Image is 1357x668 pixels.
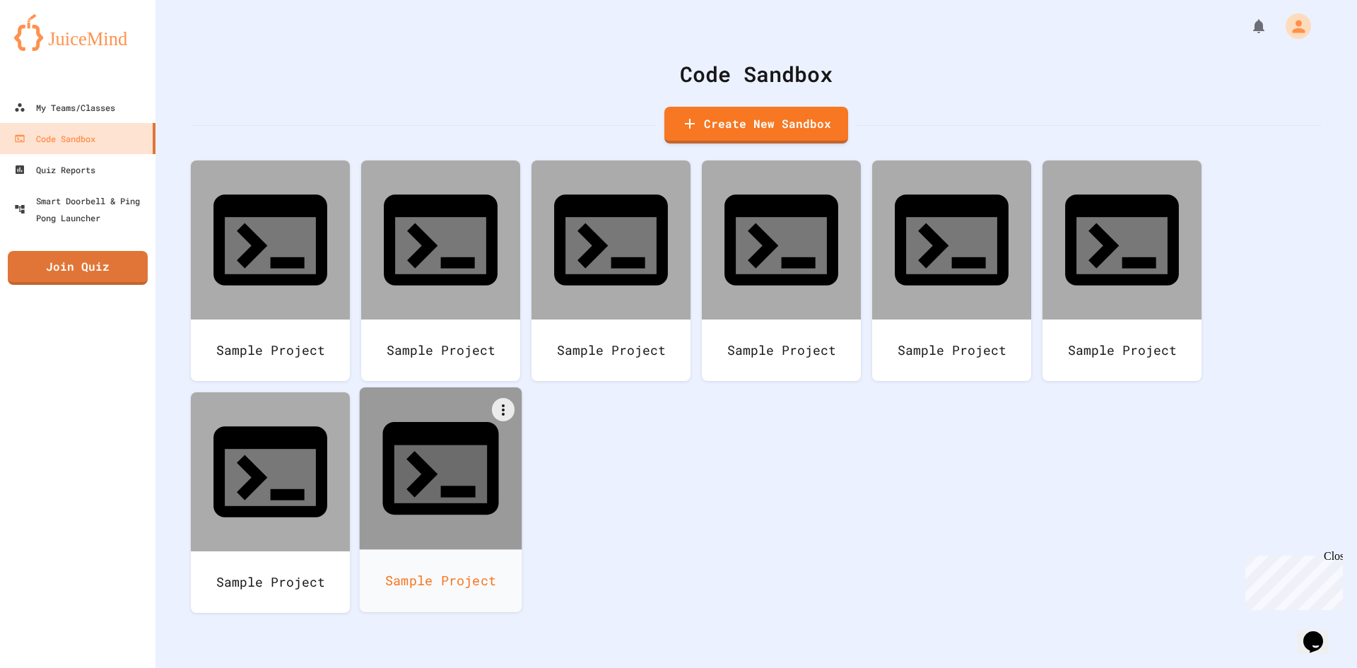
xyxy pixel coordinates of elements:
a: Sample Project [1042,160,1202,381]
div: Smart Doorbell & Ping Pong Launcher [14,192,150,226]
a: Sample Project [531,160,691,381]
div: My Notifications [1224,14,1271,38]
div: My Account [1271,10,1315,42]
iframe: chat widget [1298,611,1343,654]
div: Sample Project [360,549,522,612]
a: Create New Sandbox [664,107,848,143]
div: Code Sandbox [191,58,1322,90]
div: Sample Project [1042,320,1202,381]
div: Sample Project [872,320,1031,381]
div: Sample Project [531,320,691,381]
div: Code Sandbox [14,130,95,147]
div: Sample Project [702,320,861,381]
iframe: chat widget [1240,550,1343,610]
a: Sample Project [702,160,861,381]
div: Sample Project [191,320,350,381]
div: Sample Project [191,551,350,613]
a: Sample Project [191,392,350,613]
a: Sample Project [361,160,520,381]
div: Quiz Reports [14,161,95,178]
a: Sample Project [191,160,350,381]
a: Join Quiz [8,251,148,285]
div: My Teams/Classes [14,99,115,116]
a: Sample Project [360,387,522,612]
a: Sample Project [872,160,1031,381]
div: Chat with us now!Close [6,6,98,90]
div: Sample Project [361,320,520,381]
img: logo-orange.svg [14,14,141,51]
